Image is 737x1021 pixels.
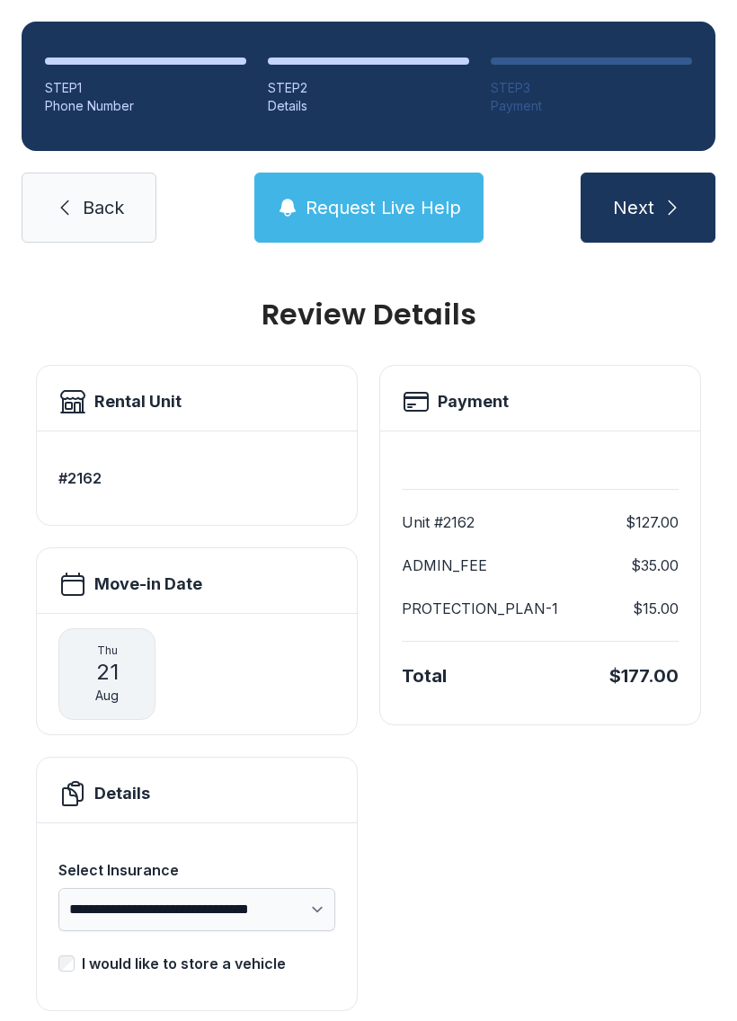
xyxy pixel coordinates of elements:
dt: Unit #2162 [402,511,475,533]
div: Payment [491,97,692,115]
dt: ADMIN_FEE [402,555,487,576]
h3: #2162 [58,467,335,489]
dd: $35.00 [631,555,679,576]
h2: Rental Unit [94,389,182,414]
dd: $127.00 [626,511,679,533]
h2: Details [94,781,150,806]
h2: Payment [438,389,509,414]
h2: Move-in Date [94,572,202,597]
div: $177.00 [609,663,679,688]
div: STEP 3 [491,79,692,97]
h1: Review Details [36,300,701,329]
div: Select Insurance [58,859,335,881]
div: I would like to store a vehicle [82,953,286,974]
span: Next [613,195,654,220]
span: Back [83,195,124,220]
span: 21 [96,658,119,687]
span: Request Live Help [306,195,461,220]
span: Thu [97,644,118,658]
dt: PROTECTION_PLAN-1 [402,598,558,619]
span: Aug [95,687,119,705]
div: Total [402,663,447,688]
select: Select Insurance [58,888,335,931]
div: STEP 1 [45,79,246,97]
dd: $15.00 [633,598,679,619]
div: Phone Number [45,97,246,115]
div: Details [268,97,469,115]
div: STEP 2 [268,79,469,97]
